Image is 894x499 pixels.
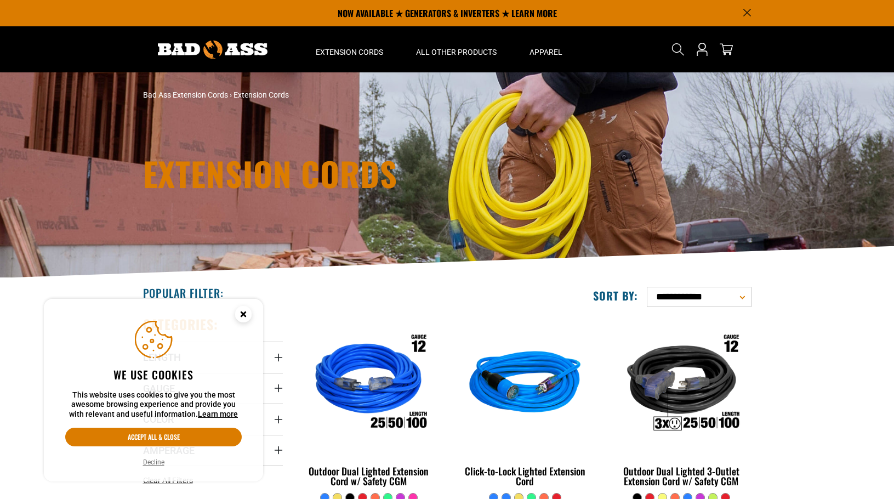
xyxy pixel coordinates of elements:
[65,367,242,382] h2: We use cookies
[299,316,439,492] a: Outdoor Dual Lighted Extension Cord w/ Safety CGM Outdoor Dual Lighted Extension Cord w/ Safety CGM
[529,47,562,57] span: Apparel
[234,90,289,99] span: Extension Cords
[456,321,594,447] img: blue
[143,89,543,101] nav: breadcrumbs
[230,90,232,99] span: ›
[65,390,242,419] p: This website uses cookies to give you the most awesome browsing experience and provide you with r...
[455,316,595,492] a: blue Click-to-Lock Lighted Extension Cord
[400,26,513,72] summary: All Other Products
[143,476,193,485] span: Clear All Filters
[316,47,383,57] span: Extension Cords
[140,457,168,468] button: Decline
[611,466,751,486] div: Outdoor Dual Lighted 3-Outlet Extension Cord w/ Safety CGM
[455,466,595,486] div: Click-to-Lock Lighted Extension Cord
[513,26,579,72] summary: Apparel
[593,288,638,303] label: Sort by:
[198,410,238,418] a: Learn more
[44,299,263,482] aside: Cookie Consent
[416,47,497,57] span: All Other Products
[158,41,267,59] img: Bad Ass Extension Cords
[299,26,400,72] summary: Extension Cords
[65,428,242,446] button: Accept all & close
[300,321,438,447] img: Outdoor Dual Lighted Extension Cord w/ Safety CGM
[143,286,224,300] h2: Popular Filter:
[143,90,228,99] a: Bad Ass Extension Cords
[143,157,543,190] h1: Extension Cords
[611,316,751,492] a: Outdoor Dual Lighted 3-Outlet Extension Cord w/ Safety CGM Outdoor Dual Lighted 3-Outlet Extensio...
[612,321,750,447] img: Outdoor Dual Lighted 3-Outlet Extension Cord w/ Safety CGM
[299,466,439,486] div: Outdoor Dual Lighted Extension Cord w/ Safety CGM
[669,41,687,58] summary: Search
